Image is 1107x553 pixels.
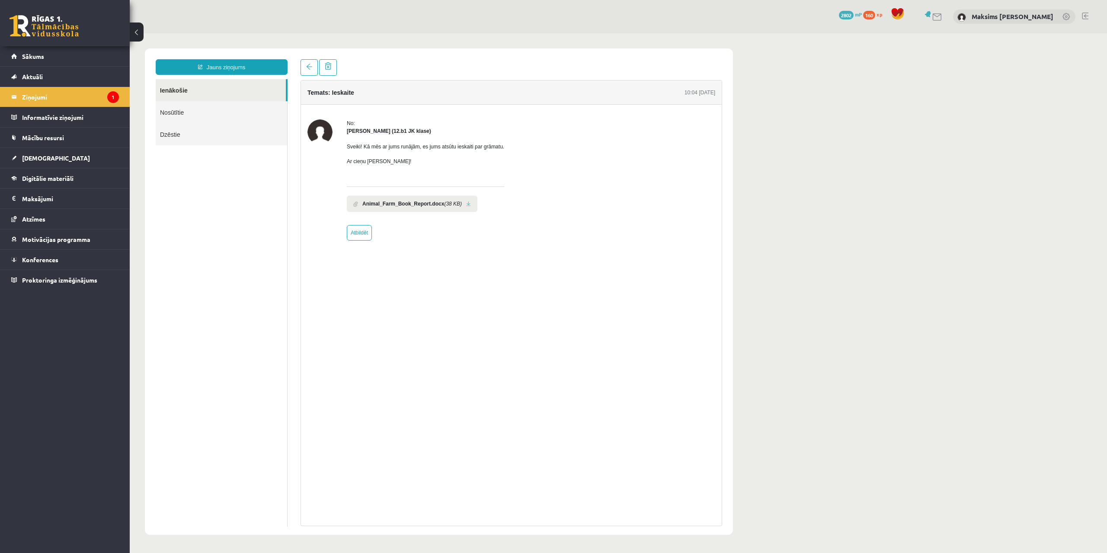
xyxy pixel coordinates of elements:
a: Digitālie materiāli [11,168,119,188]
a: Informatīvie ziņojumi [11,107,119,127]
strong: [PERSON_NAME] (12.b1 JK klase) [217,95,301,101]
span: 2802 [839,11,854,19]
legend: Informatīvie ziņojumi [22,107,119,127]
div: 10:04 [DATE] [555,55,585,63]
a: Motivācijas programma [11,229,119,249]
a: 160 xp [863,11,886,18]
p: Ar cieņu [PERSON_NAME]! [217,124,374,132]
a: Konferences [11,250,119,270]
a: Maksājumi [11,189,119,209]
span: Aktuāli [22,73,43,80]
a: Jauns ziņojums [26,26,158,42]
a: Ziņojumi1 [11,87,119,107]
p: Sveiki! Kā mēs ar jums runājām, es jums atsūtu ieskaiti par grāmatu. [217,109,374,117]
span: Mācību resursi [22,134,64,141]
a: Maksims [PERSON_NAME] [972,12,1053,21]
a: 2802 mP [839,11,862,18]
span: xp [877,11,882,18]
b: Animal_Farm_Book_Report.docx [233,167,314,174]
a: Proktoringa izmēģinājums [11,270,119,290]
span: [DEMOGRAPHIC_DATA] [22,154,90,162]
h4: Temats: Ieskaite [178,56,224,63]
a: [DEMOGRAPHIC_DATA] [11,148,119,168]
a: Aktuāli [11,67,119,87]
span: Proktoringa izmēģinājums [22,276,97,284]
a: Atzīmes [11,209,119,229]
span: Motivācijas programma [22,235,90,243]
i: 1 [107,91,119,103]
a: Sākums [11,46,119,66]
a: Rīgas 1. Tālmācības vidusskola [10,15,79,37]
a: Atbildēt [217,192,242,207]
img: Maksims Mihails Blizņuks [957,13,966,22]
span: Atzīmes [22,215,45,223]
span: 160 [863,11,875,19]
img: Jelizaveta Daņevska [178,86,203,111]
a: Dzēstie [26,90,157,112]
span: Konferences [22,256,58,264]
legend: Maksājumi [22,189,119,209]
span: mP [855,11,862,18]
a: Nosūtītie [26,68,157,90]
span: Sākums [22,52,44,60]
span: Digitālie materiāli [22,174,74,182]
a: Ienākošie [26,46,156,68]
legend: Ziņojumi [22,87,119,107]
div: No: [217,86,374,94]
i: (38 KB) [314,167,332,174]
a: Mācību resursi [11,128,119,148]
